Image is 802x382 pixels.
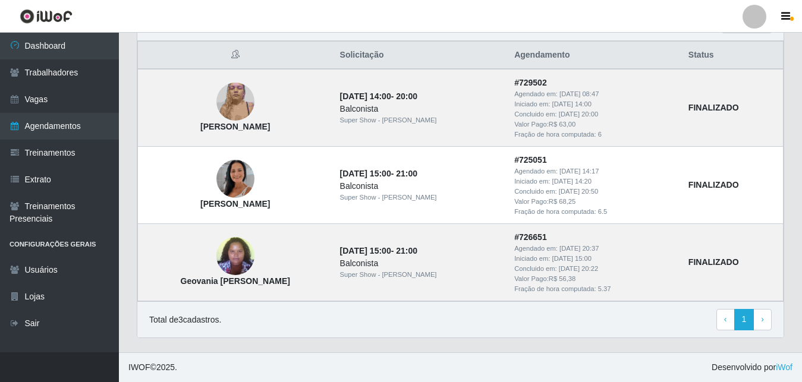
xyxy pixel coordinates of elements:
strong: FINALIZADO [688,103,739,112]
time: [DATE] 14:00 [340,91,391,101]
time: [DATE] 08:47 [559,90,599,97]
div: Balconista [340,180,501,192]
a: 1 [734,309,754,330]
nav: pagination [716,309,772,330]
img: Geovania Venceslau de Farias [216,231,254,282]
time: 20:00 [396,91,417,101]
div: Iniciado em: [514,99,674,109]
div: Agendado em: [514,166,674,176]
img: Raquel Pereira da Silva [216,77,254,127]
div: Agendado em: [514,89,674,99]
time: [DATE] 14:17 [559,168,599,175]
div: Concluido em: [514,187,674,197]
strong: # 729502 [514,78,547,87]
div: Valor Pago: R$ 68,25 [514,197,674,207]
strong: FINALIZADO [688,180,739,190]
a: Next [753,309,772,330]
strong: Geovania [PERSON_NAME] [181,276,290,286]
div: Super Show - [PERSON_NAME] [340,192,501,203]
strong: - [340,91,417,101]
time: 21:00 [396,169,417,178]
div: Fração de hora computada: 6.5 [514,207,674,217]
p: Total de 3 cadastros. [149,314,221,326]
a: iWof [776,362,792,372]
div: Concluido em: [514,109,674,119]
time: [DATE] 20:00 [559,111,598,118]
th: Agendamento [507,42,681,70]
th: Status [681,42,784,70]
time: 21:00 [396,246,417,255]
time: [DATE] 15:00 [340,246,391,255]
strong: - [340,246,417,255]
a: Previous [716,309,735,330]
time: [DATE] 15:00 [340,169,391,178]
strong: # 726651 [514,232,547,242]
strong: [PERSON_NAME] [200,199,270,209]
div: Valor Pago: R$ 63,00 [514,119,674,130]
div: Fração de hora computada: 5.37 [514,284,674,294]
time: [DATE] 14:20 [552,178,592,185]
span: IWOF [128,362,150,372]
strong: # 725051 [514,155,547,165]
img: CoreUI Logo [20,9,73,24]
strong: - [340,169,417,178]
span: › [761,314,764,324]
div: Iniciado em: [514,254,674,264]
span: © 2025 . [128,361,177,374]
div: Balconista [340,257,501,270]
div: Concluido em: [514,264,674,274]
strong: FINALIZADO [688,257,739,267]
time: [DATE] 14:00 [552,100,592,108]
div: Super Show - [PERSON_NAME] [340,270,501,280]
span: Desenvolvido por [712,361,792,374]
div: Fração de hora computada: 6 [514,130,674,140]
time: [DATE] 20:37 [559,245,599,252]
time: [DATE] 20:50 [559,188,598,195]
strong: [PERSON_NAME] [200,122,270,131]
div: Agendado em: [514,244,674,254]
time: [DATE] 15:00 [552,255,592,262]
span: ‹ [724,314,727,324]
time: [DATE] 20:22 [559,265,598,272]
div: Balconista [340,103,501,115]
div: Iniciado em: [514,176,674,187]
div: Super Show - [PERSON_NAME] [340,115,501,125]
div: Valor Pago: R$ 56,38 [514,274,674,284]
img: Ana Maria Soares da Silva Costa [216,145,254,213]
th: Solicitação [333,42,508,70]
